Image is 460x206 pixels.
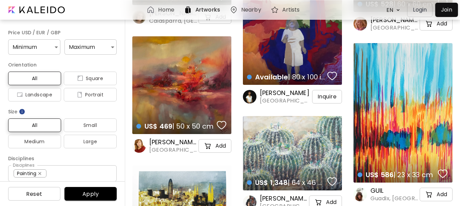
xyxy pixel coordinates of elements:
[147,6,177,14] a: Home
[17,92,23,97] img: icon
[14,190,55,198] span: Reset
[149,138,197,146] h6: [PERSON_NAME]
[370,195,418,202] span: Guadix, [GEOGRAPHIC_DATA]
[136,122,215,131] h4: | 50 x 50 cm
[70,190,111,198] span: Apply
[132,138,231,154] a: [PERSON_NAME][GEOGRAPHIC_DATA], [GEOGRAPHIC_DATA]cart-iconAdd
[370,16,418,24] h6: [PERSON_NAME] JB
[8,61,117,69] h6: Orientation
[19,108,25,115] img: info
[149,17,197,25] span: Calasparra, [GEOGRAPHIC_DATA]
[8,135,61,148] button: Medium
[158,7,174,13] h6: Home
[215,143,226,149] h5: Add
[8,72,61,85] button: All
[241,7,261,13] h6: Nearby
[425,20,433,28] img: cart-icon
[326,69,339,83] button: favorites
[353,187,453,202] a: GUILGuadix, [GEOGRAPHIC_DATA]cart-iconAdd
[230,6,264,14] a: Nearby
[77,92,82,97] img: icon
[132,36,231,134] a: US$ 469| 50 x 50 cmfavoriteshttps://cdn.kaleido.art/CDN/Artwork/140494/Primary/medium.webp?update...
[247,73,325,81] h4: | 80 x 100 inch
[8,154,117,163] h6: Disciplines
[395,7,402,13] img: arrow down
[215,118,228,132] button: favorites
[435,3,458,17] a: Join
[8,88,61,101] button: iconLandscape
[243,116,342,190] a: US$ 1,348| 64 x 46 cmfavoriteshttps://cdn.kaleido.art/CDN/Artwork/137289/Primary/medium.webp?upda...
[69,91,111,99] span: Portrait
[425,190,433,199] img: cart-icon
[312,90,342,104] button: Inquire
[260,89,311,97] h6: [PERSON_NAME]
[413,6,427,14] p: Login
[149,146,197,154] span: [GEOGRAPHIC_DATA], [GEOGRAPHIC_DATA]
[255,72,288,82] span: Available
[64,135,117,148] button: Large
[64,88,117,101] button: iconPortrait
[318,93,337,101] span: Inquire
[271,6,303,14] a: Artists
[8,108,117,116] h6: Size
[69,74,111,82] span: Square
[437,191,447,198] h5: Add
[260,97,311,105] span: [GEOGRAPHIC_DATA], [GEOGRAPHIC_DATA]
[407,3,435,17] a: Login
[64,72,117,85] button: iconSquare
[198,139,231,153] button: cart-iconAdd
[14,169,46,177] div: Painting
[370,24,418,32] span: [GEOGRAPHIC_DATA], [GEOGRAPHIC_DATA]
[8,187,60,201] button: Reset
[64,39,117,55] div: Maximum
[243,89,342,105] a: [PERSON_NAME][GEOGRAPHIC_DATA], [GEOGRAPHIC_DATA]Inquire
[184,6,223,14] a: Artworks
[14,74,56,82] span: All
[14,137,56,146] span: Medium
[436,167,449,181] button: favorites
[64,118,117,132] button: Small
[366,170,394,180] span: US$ 586
[326,199,337,206] h5: Add
[64,187,117,201] button: Apply
[8,118,61,132] button: All
[437,20,447,27] h5: Add
[260,194,308,203] h6: [PERSON_NAME]
[383,4,395,16] div: EN
[282,7,300,13] h6: Artists
[69,121,111,129] span: Small
[407,3,433,17] button: Login
[370,187,418,195] h6: GUIL
[195,7,220,13] h6: Artworks
[8,39,60,55] div: Minimum
[420,17,453,31] button: cart-iconAdd
[77,76,83,81] img: icon
[17,170,37,177] span: Painting
[38,172,41,175] img: delete
[353,43,453,183] a: US$ 586| 23 x 33 cmfavoriteshttps://cdn.kaleido.art/CDN/Artwork/97555/Primary/medium.webp?updated...
[326,175,339,188] button: favorites
[8,29,117,37] h6: Price USD / EUR / GBP
[204,142,212,150] img: cart-icon
[145,121,172,131] span: US$ 469
[358,170,436,179] h4: | 23 x 33 cm
[420,188,453,201] button: cart-iconAdd
[14,121,56,129] span: All
[69,137,111,146] span: Large
[215,14,226,20] h5: Add
[255,178,288,187] span: US$ 1,348
[353,16,453,32] a: [PERSON_NAME] JB[GEOGRAPHIC_DATA], [GEOGRAPHIC_DATA]cart-iconAdd
[14,91,56,99] span: Landscape
[247,178,325,187] h4: | 64 x 46 cm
